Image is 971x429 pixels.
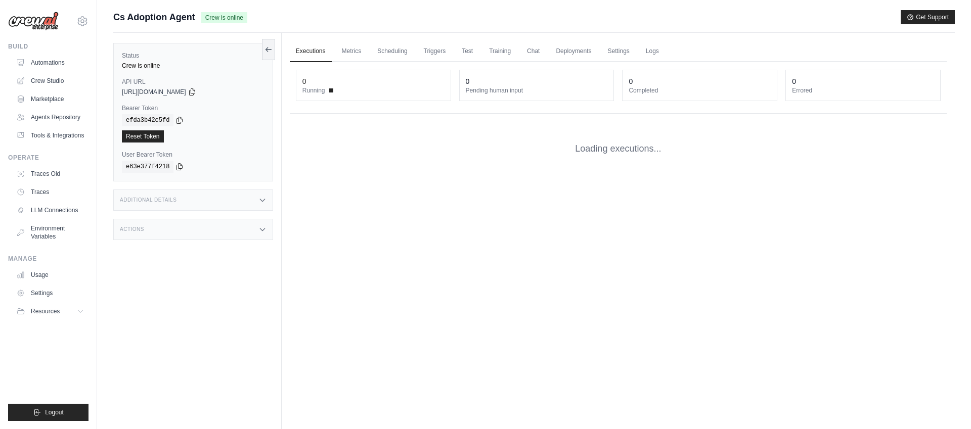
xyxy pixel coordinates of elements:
[640,41,665,62] a: Logs
[302,86,325,94] span: Running
[8,12,59,31] img: Logo
[12,73,89,89] a: Crew Studio
[466,86,608,94] dt: Pending human input
[12,220,89,245] a: Environment Variables
[113,10,195,24] span: Cs Adoption Agent
[901,10,955,24] button: Get Support
[456,41,479,62] a: Test
[122,78,264,86] label: API URL
[122,114,173,126] code: efda3b42c5fd
[466,76,470,86] div: 0
[792,76,796,86] div: 0
[302,76,306,86] div: 0
[122,104,264,112] label: Bearer Token
[201,12,247,23] span: Crew is online
[483,41,517,62] a: Training
[336,41,368,62] a: Metrics
[31,307,60,315] span: Resources
[601,41,635,62] a: Settings
[12,267,89,283] a: Usage
[8,255,89,263] div: Manage
[521,41,546,62] a: Chat
[290,126,947,172] div: Loading executions...
[12,166,89,182] a: Traces Old
[12,91,89,107] a: Marketplace
[12,303,89,319] button: Resources
[418,41,452,62] a: Triggers
[371,41,413,62] a: Scheduling
[120,197,176,203] h3: Additional Details
[122,151,264,159] label: User Bearer Token
[12,109,89,125] a: Agents Repository
[8,404,89,421] button: Logout
[12,184,89,200] a: Traces
[550,41,597,62] a: Deployments
[122,130,164,142] a: Reset Token
[122,88,186,96] span: [URL][DOMAIN_NAME]
[120,226,144,232] h3: Actions
[122,52,264,60] label: Status
[8,154,89,162] div: Operate
[12,55,89,71] a: Automations
[45,408,64,416] span: Logout
[122,62,264,70] div: Crew is online
[12,127,89,144] a: Tools & Integrations
[290,41,332,62] a: Executions
[792,86,934,94] dt: Errored
[629,76,633,86] div: 0
[12,202,89,218] a: LLM Connections
[629,86,771,94] dt: Completed
[122,161,173,173] code: e63e377f4218
[12,285,89,301] a: Settings
[8,42,89,51] div: Build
